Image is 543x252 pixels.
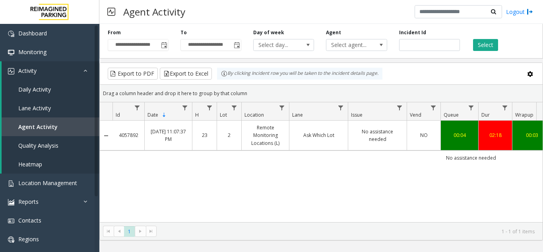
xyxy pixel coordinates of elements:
[394,102,405,113] a: Issue Filter Menu
[160,68,212,80] button: Export to Excel
[253,29,284,36] label: Day of week
[2,155,99,174] a: Heatmap
[116,111,120,118] span: Id
[444,111,459,118] span: Queue
[410,111,421,118] span: Vend
[180,29,187,36] label: To
[18,198,39,205] span: Reports
[18,160,42,168] span: Heatmap
[221,70,227,77] img: infoIcon.svg
[18,235,39,243] span: Regions
[18,67,37,74] span: Activity
[466,102,477,113] a: Queue Filter Menu
[100,133,112,139] a: Collapse Details
[8,236,14,243] img: 'icon'
[254,39,302,51] span: Select day...
[527,8,533,16] img: logout
[149,128,187,143] a: [DATE] 11:07:37 PM
[515,111,533,118] span: Wrapup
[18,104,51,112] span: Lane Activity
[161,112,167,118] span: Sortable
[2,136,99,155] a: Quality Analysis
[18,86,51,93] span: Daily Activity
[473,39,498,51] button: Select
[18,142,58,149] span: Quality Analysis
[446,131,473,139] a: 00:04
[18,179,77,187] span: Location Management
[506,8,533,16] a: Logout
[147,111,158,118] span: Date
[483,131,507,139] a: 02:18
[412,131,436,139] a: NO
[107,2,115,21] img: pageIcon
[500,102,510,113] a: Dur Filter Menu
[117,131,140,139] a: 4057892
[197,131,212,139] a: 23
[8,180,14,187] img: 'icon'
[100,86,543,100] div: Drag a column header and drop it here to group by that column
[108,29,121,36] label: From
[18,217,41,224] span: Contacts
[229,102,240,113] a: Lot Filter Menu
[326,39,374,51] span: Select agent...
[220,111,227,118] span: Lot
[399,29,426,36] label: Incident Id
[277,102,287,113] a: Location Filter Menu
[18,29,47,37] span: Dashboard
[428,102,439,113] a: Vend Filter Menu
[294,131,343,139] a: Ask Which Lot
[2,80,99,99] a: Daily Activity
[159,39,168,51] span: Toggle popup
[420,132,428,139] span: NO
[204,102,215,113] a: H Filter Menu
[481,111,490,118] span: Dur
[8,68,14,74] img: 'icon'
[161,228,535,235] kendo-pager-info: 1 - 1 of 1 items
[222,131,237,139] a: 2
[8,199,14,205] img: 'icon'
[180,102,190,113] a: Date Filter Menu
[195,111,199,118] span: H
[335,102,346,113] a: Lane Filter Menu
[2,61,99,80] a: Activity
[119,2,189,21] h3: Agent Activity
[132,102,143,113] a: Id Filter Menu
[217,68,382,80] div: By clicking Incident row you will be taken to the incident details page.
[2,117,99,136] a: Agent Activity
[100,102,543,222] div: Data table
[292,111,303,118] span: Lane
[353,128,402,143] a: No assistance needed
[8,218,14,224] img: 'icon'
[351,111,363,118] span: Issue
[108,68,158,80] button: Export to PDF
[246,124,284,147] a: Remote Monitoring Locations (L)
[2,99,99,117] a: Lane Activity
[244,111,264,118] span: Location
[124,226,135,237] span: Page 1
[18,123,58,131] span: Agent Activity
[18,48,47,56] span: Monitoring
[8,49,14,56] img: 'icon'
[232,39,241,51] span: Toggle popup
[8,31,14,37] img: 'icon'
[326,29,341,36] label: Agent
